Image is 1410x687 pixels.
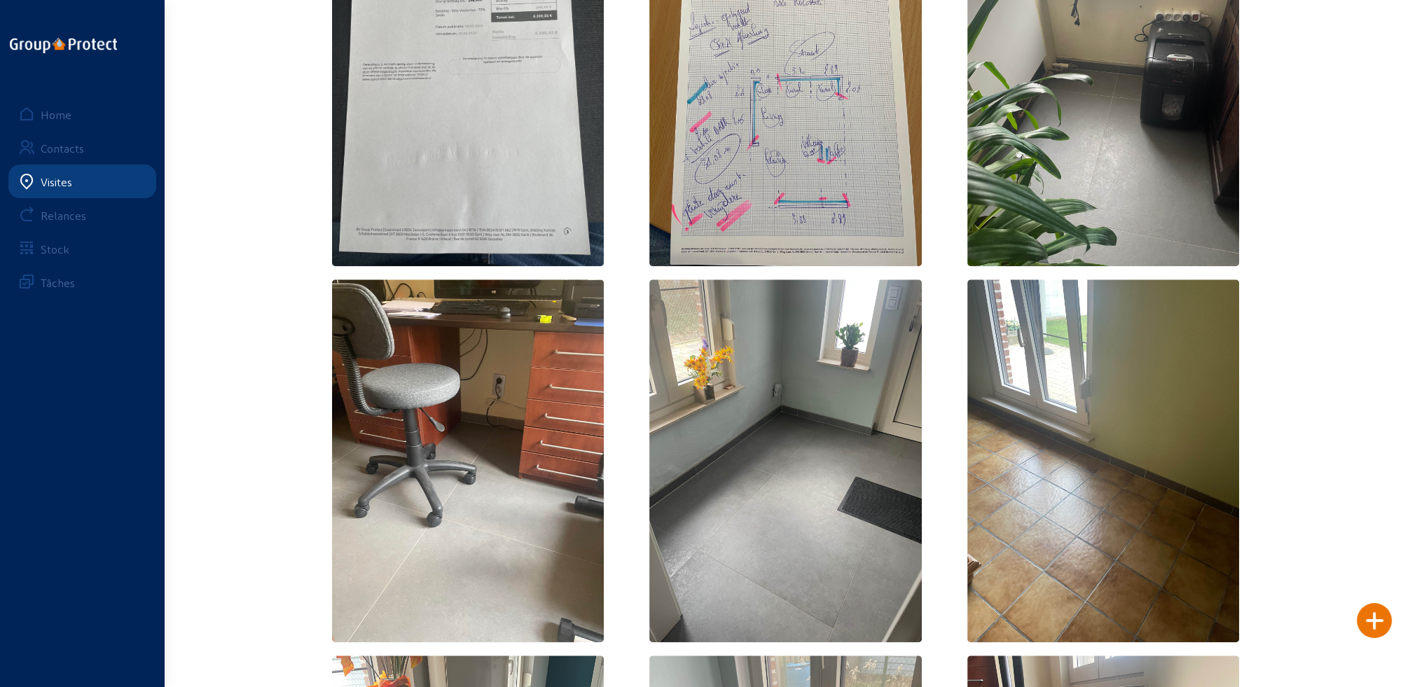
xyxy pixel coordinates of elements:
[41,242,69,256] div: Stock
[41,108,71,121] div: Home
[967,279,1240,642] img: 2dcf5f4f-cd58-f449-1deb-65af0cca04a5.jpeg
[8,131,156,165] a: Contacts
[649,279,922,642] img: 4e3f799c-5c7a-4a3a-6b06-31fdefedfa7d.jpeg
[8,165,156,198] a: Visites
[10,38,117,53] img: logo-oneline.png
[8,232,156,265] a: Stock
[41,141,84,155] div: Contacts
[41,209,86,222] div: Relances
[8,265,156,299] a: Tâches
[41,175,72,188] div: Visites
[41,276,75,289] div: Tâches
[332,279,604,642] img: cea09021-f507-59f3-8152-82b1b4663302.jpeg
[8,198,156,232] a: Relances
[8,97,156,131] a: Home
